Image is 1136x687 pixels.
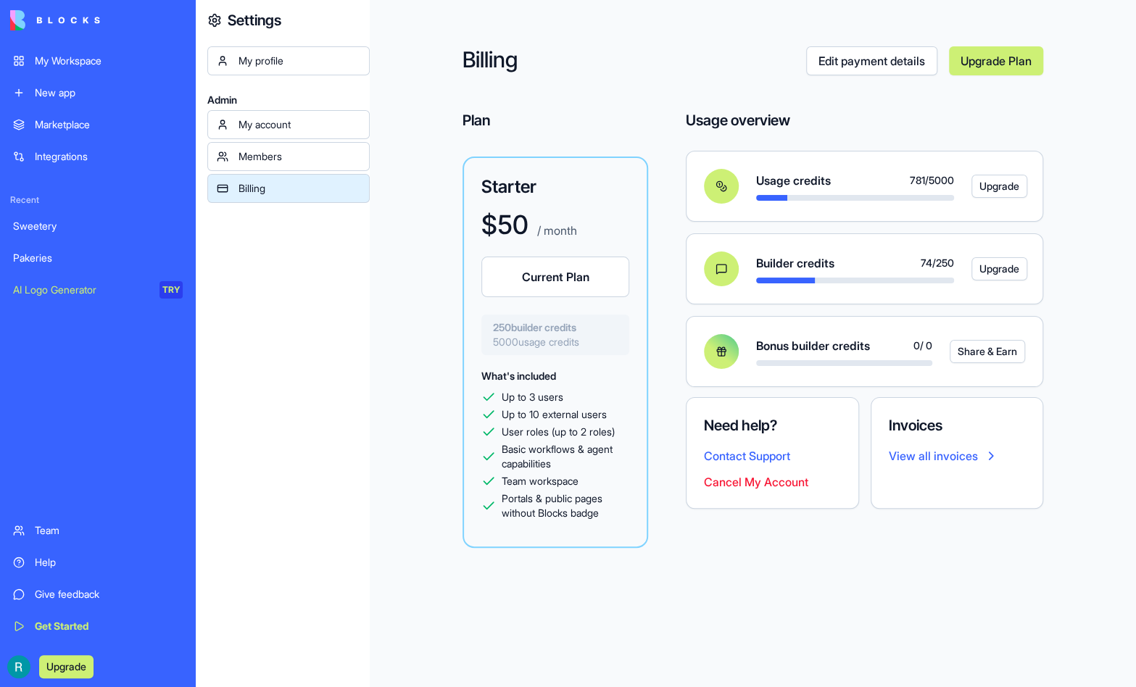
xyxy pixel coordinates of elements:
h4: Invoices [889,415,1026,436]
div: Pakeries [13,251,183,265]
div: Help [35,555,183,570]
div: AI Logo Generator [13,283,149,297]
a: Help [4,548,191,577]
a: Sweetery [4,212,191,241]
span: Portals & public pages without Blocks badge [502,491,629,520]
a: Upgrade [971,257,1008,280]
a: My profile [207,46,370,75]
span: User roles (up to 2 roles) [502,425,615,439]
a: Integrations [4,142,191,171]
a: My Workspace [4,46,191,75]
div: New app [35,86,183,100]
div: Get Started [35,619,183,633]
span: Basic workflows & agent capabilities [502,442,629,471]
h1: $ 50 [481,210,528,239]
div: Billing [239,181,360,196]
button: Contact Support [704,447,790,465]
a: Team [4,516,191,545]
img: ACg8ocIQaqk-1tPQtzwxiZ7ZlP6dcFgbwUZ5nqaBNAw22a2oECoLioo=s96-c [7,655,30,678]
span: Bonus builder credits [756,337,870,354]
span: Usage credits [756,172,831,189]
div: Sweetery [13,219,183,233]
span: 74 / 250 [921,256,954,270]
div: Team [35,523,183,538]
a: Edit payment details [806,46,937,75]
span: Admin [207,93,370,107]
span: Builder credits [756,254,834,272]
a: View all invoices [889,447,1026,465]
span: Up to 10 external users [502,407,607,422]
button: Cancel My Account [704,473,808,491]
a: Upgrade [39,659,94,673]
span: 5000 usage credits [493,335,618,349]
a: Upgrade Plan [949,46,1043,75]
button: Upgrade [39,655,94,678]
button: Upgrade [971,257,1027,280]
a: Upgrade [971,175,1008,198]
h4: Usage overview [686,110,790,130]
button: Current Plan [481,257,629,297]
h3: Starter [481,175,629,199]
h4: Plan [463,110,648,130]
a: Starter$50 / monthCurrent Plan250builder credits5000usage creditsWhat's includedUp to 3 usersUp t... [463,157,648,548]
img: logo [10,10,100,30]
button: Share & Earn [950,340,1025,363]
div: Marketplace [35,117,183,132]
span: 250 builder credits [493,320,618,335]
span: What's included [481,370,556,382]
span: Recent [4,194,191,206]
a: Members [207,142,370,171]
p: / month [534,222,577,239]
a: AI Logo GeneratorTRY [4,275,191,304]
a: Pakeries [4,243,191,272]
span: 0 / 0 [913,338,932,353]
div: Give feedback [35,587,183,601]
div: My account [239,117,360,132]
div: Integrations [35,149,183,164]
h4: Need help? [704,415,841,436]
button: Upgrade [971,175,1027,198]
span: 781 / 5000 [910,173,954,188]
a: New app [4,78,191,107]
h4: Settings [228,10,281,30]
div: TRY [159,281,183,299]
div: Members [239,149,360,164]
a: Give feedback [4,580,191,609]
a: Get Started [4,612,191,641]
span: Up to 3 users [502,390,563,404]
a: Billing [207,174,370,203]
div: My profile [239,54,360,68]
div: My Workspace [35,54,183,68]
a: Marketplace [4,110,191,139]
h2: Billing [463,46,806,75]
a: My account [207,110,370,139]
span: Team workspace [502,474,579,488]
